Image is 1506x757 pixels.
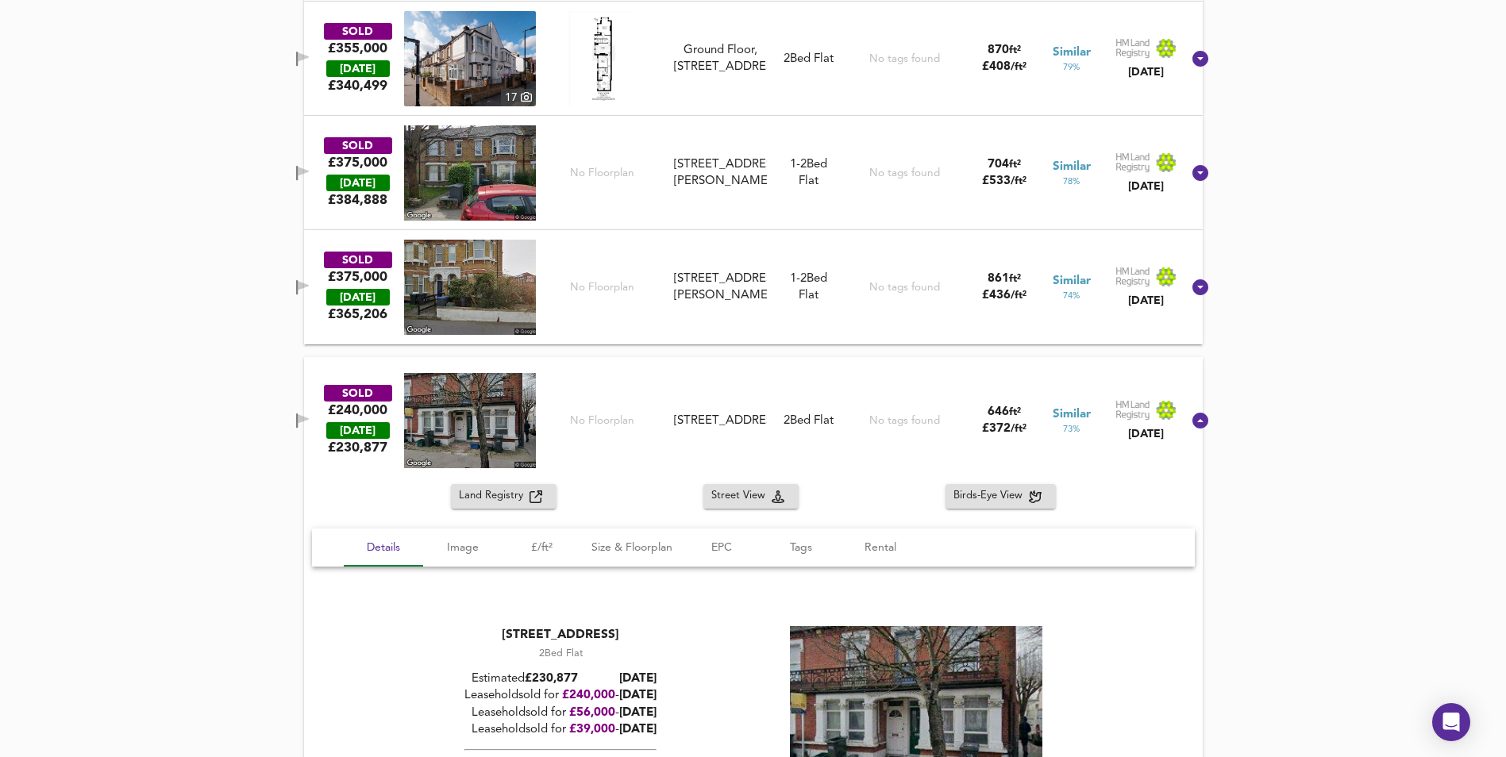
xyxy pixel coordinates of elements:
img: Land Registry [1115,267,1177,287]
span: / ft² [1011,424,1026,434]
span: / ft² [1011,290,1026,301]
span: £ 56,000 [569,707,615,719]
span: 79 % [1063,61,1080,74]
span: ft² [1009,407,1021,417]
div: [DATE] [1115,64,1177,80]
span: Similar [1053,44,1091,61]
div: No tags found [869,52,940,67]
div: [DATE] [1115,426,1177,442]
span: 861 [988,273,1009,285]
div: SOLD [324,23,392,40]
span: Street View [711,487,772,505]
div: SOLD [324,385,392,402]
button: Street View [703,484,799,509]
svg: Show Details [1191,411,1210,430]
div: SOLD [324,252,392,268]
span: 74 % [1063,290,1080,302]
span: Tags [771,538,831,558]
span: £ 533 [982,175,1026,187]
div: [STREET_ADDRESS][PERSON_NAME] [674,156,766,190]
div: SOLD£375,000 [DATE]£365,206No Floorplan[STREET_ADDRESS][PERSON_NAME]1-2Bed FlatNo tags found861ft... [304,230,1203,344]
span: £ 340,499 [328,77,387,94]
span: Similar [1053,406,1091,423]
span: £ 230,877 [525,673,578,685]
img: Land Registry [1115,400,1177,421]
div: No tags found [869,166,940,181]
span: £ 436 [982,290,1026,302]
span: ft² [1009,159,1021,170]
span: Image [433,538,493,558]
div: Leasehold sold for - [464,722,657,739]
div: [STREET_ADDRESS] [674,413,766,429]
div: SOLD [324,137,392,154]
div: 2 Bed Flat [464,647,657,661]
img: streetview [404,125,536,221]
img: Land Registry [1115,152,1177,173]
span: [DATE] [619,707,657,719]
span: [DATE] [619,690,657,702]
div: [STREET_ADDRESS] [464,626,657,644]
span: No Floorplan [570,413,634,428]
span: 870 [988,44,1009,56]
a: property thumbnail 17 [404,11,536,106]
span: £ 240,000 [562,690,615,702]
button: Land Registry [451,484,557,509]
div: [DATE] [326,422,390,439]
div: [DATE] [326,175,390,191]
div: We've estimated the total number of bedrooms from EPC data (3 heated rooms) [790,156,827,173]
div: Estimated [464,671,657,687]
span: EPC [691,538,752,558]
div: Flat [790,156,827,190]
div: [DATE] [326,60,390,77]
span: Rental [850,538,911,558]
div: Leasehold sold for - [464,705,657,721]
div: Ground Floor, [STREET_ADDRESS] [674,42,766,76]
svg: Show Details [1191,163,1210,183]
button: Birds-Eye View [946,484,1056,509]
div: £375,000 [328,268,387,286]
div: £375,000 [328,154,387,171]
div: [DATE] [326,289,390,305]
span: £ 365,206 [328,305,387,323]
span: No Floorplan [570,280,634,295]
img: Floorplan [569,11,635,106]
div: 2 Bed Flat [784,51,834,67]
span: Similar [1053,159,1091,175]
span: Size & Floorplan [591,538,672,558]
span: / ft² [1011,62,1026,72]
span: £ 230,877 [328,439,387,456]
div: 2 Bed Flat [784,413,834,429]
div: SOLD£240,000 [DATE]£230,877No Floorplan[STREET_ADDRESS]2Bed FlatNo tags found646ft²£372/ft²Simila... [304,357,1203,484]
span: [DATE] [619,724,657,736]
span: / ft² [1011,176,1026,186]
span: £ 372 [982,423,1026,435]
div: [STREET_ADDRESS][PERSON_NAME] [674,271,766,305]
div: £240,000 [328,402,387,419]
span: ft² [1009,45,1021,56]
div: SOLD£355,000 [DATE]£340,499property thumbnail 17 FloorplanGround Floor, [STREET_ADDRESS]2Bed Flat... [304,2,1203,116]
div: No tags found [869,280,940,295]
img: streetview [404,240,536,335]
span: Similar [1053,273,1091,290]
span: £ 384,888 [328,191,387,209]
span: No Floorplan [570,166,634,181]
div: [DATE] [1115,293,1177,309]
span: Details [353,538,414,558]
div: Open Intercom Messenger [1432,703,1470,741]
span: Birds-Eye View [953,487,1029,505]
div: We've estimated the total number of bedrooms from EPC data (3 heated rooms) [790,271,827,287]
span: £ 39,000 [569,724,615,736]
span: ft² [1009,274,1021,284]
div: £355,000 [328,40,387,57]
img: Land Registry [1115,38,1177,59]
span: Land Registry [459,487,530,505]
span: 646 [988,406,1009,418]
div: SOLD£375,000 [DATE]£384,888No Floorplan[STREET_ADDRESS][PERSON_NAME]1-2Bed FlatNo tags found704ft... [304,116,1203,230]
div: Flat [790,271,827,305]
span: 704 [988,159,1009,171]
div: 17 [501,89,536,106]
span: 78 % [1063,175,1080,188]
span: 73 % [1063,423,1080,436]
span: £ 408 [982,61,1026,73]
svg: Show Details [1191,49,1210,68]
